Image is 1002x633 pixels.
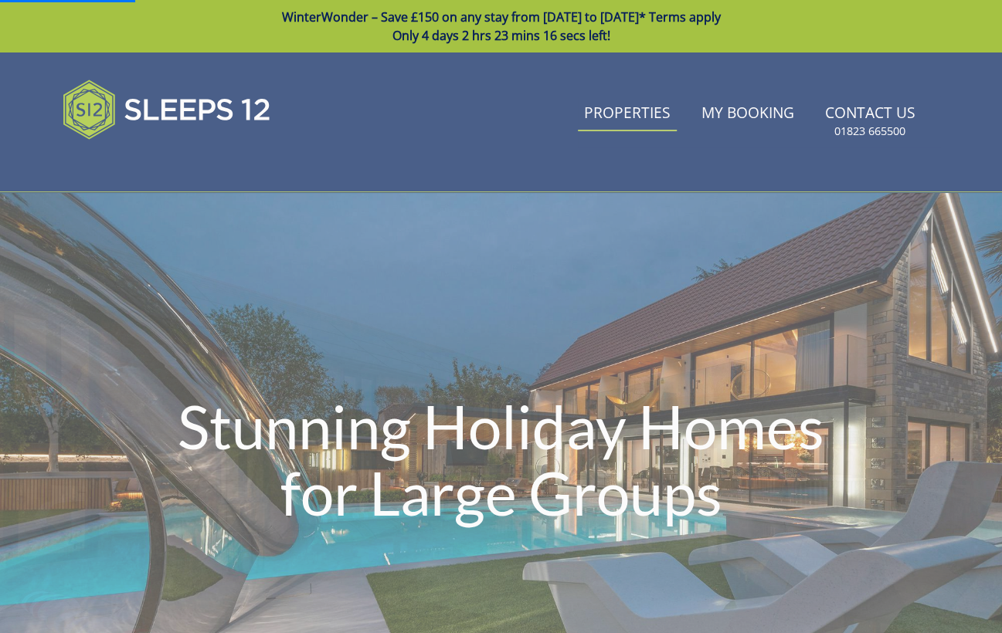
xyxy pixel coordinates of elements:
[819,96,922,147] a: Contact Us01823 665500
[578,96,677,131] a: Properties
[63,71,271,148] img: Sleeps 12
[695,96,800,131] a: My Booking
[834,124,905,139] small: 01823 665500
[55,157,217,171] iframe: Customer reviews powered by Trustpilot
[392,27,610,44] span: Only 4 days 2 hrs 23 mins 16 secs left!
[151,363,852,557] h1: Stunning Holiday Homes for Large Groups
